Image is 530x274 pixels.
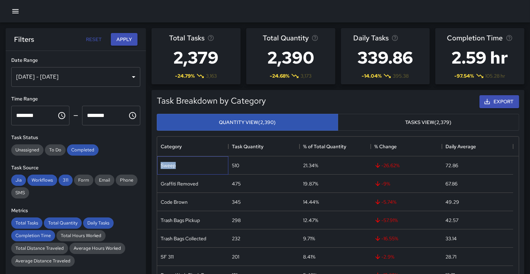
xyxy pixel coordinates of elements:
div: Completion Time [11,230,55,241]
div: Total Tasks [11,217,42,229]
span: Daily Tasks [353,32,389,44]
div: 475 [232,180,241,187]
h6: Task Status [11,134,140,142]
svg: Average number of tasks per day in the selected period, compared to the previous period. [391,34,398,41]
span: Email [95,177,114,183]
div: 8.41% [303,253,315,260]
div: Category [161,137,182,156]
span: -14.04 % [362,72,382,79]
div: Phone [116,175,137,186]
div: 12.47% [303,217,318,224]
div: Daily Average [442,137,513,156]
div: SF 311 [161,253,174,260]
h5: Task Breakdown by Category [157,95,266,106]
span: -2.9 % [374,253,394,260]
span: Jia [11,177,26,183]
span: Workflows [27,177,57,183]
span: Completed [67,147,99,153]
div: Average Hours Worked [69,243,125,254]
span: -9 % [374,180,390,187]
div: Task Quantity [232,137,263,156]
span: Phone [116,177,137,183]
div: 33.14 [445,235,457,242]
button: Tasks View(2,379) [338,114,519,131]
div: Total Distance Traveled [11,243,68,254]
span: Total Quantity [263,32,309,44]
div: 28.71 [445,253,456,260]
span: -24.79 % [175,72,195,79]
div: Code Brown [161,198,188,205]
span: SMS [11,190,29,196]
span: -16.55 % [374,235,398,242]
div: Unassigned [11,144,43,156]
button: Reset [83,33,105,46]
div: 201 [232,253,239,260]
button: Quantity View(2,390) [157,114,338,131]
div: Task Quantity [228,137,300,156]
span: Total Quantity [44,220,82,226]
div: 345 [232,198,241,205]
div: Category [157,137,228,156]
div: 311 [59,175,73,186]
div: To Do [45,144,66,156]
div: % Change [371,137,442,156]
span: Unassigned [11,147,43,153]
div: Form [74,175,93,186]
div: 298 [232,217,241,224]
div: 9.71% [303,235,315,242]
div: % Change [374,137,397,156]
span: Completion Time [11,233,55,239]
div: Average Distance Traveled [11,255,75,267]
span: 3,163 [206,72,217,79]
button: Export [479,95,519,108]
div: 21.34% [303,162,318,169]
div: 232 [232,235,240,242]
h3: 2,379 [169,44,223,72]
span: 105.28 hr [485,72,505,79]
svg: Total task quantity in the selected period, compared to the previous period. [311,34,318,41]
div: Graffiti Removed [161,180,198,187]
div: 510 [232,162,239,169]
div: [DATE] - [DATE] [11,67,140,87]
svg: Average time taken to complete tasks in the selected period, compared to the previous period. [506,34,513,41]
button: Choose time, selected time is 12:00 AM [55,109,69,123]
span: Daily Tasks [83,220,114,226]
h6: Filters [14,34,34,45]
div: % of Total Quantity [300,137,371,156]
span: Total Hours Worked [56,233,106,239]
div: Total Quantity [44,217,82,229]
div: Jia [11,175,26,186]
span: Average Hours Worked [69,245,125,251]
div: 19.87% [303,180,318,187]
div: 42.57 [445,217,458,224]
div: 72.86 [445,162,458,169]
div: SMS [11,187,29,198]
span: 311 [59,177,73,183]
div: Daily Tasks [83,217,114,229]
span: -57.91 % [374,217,398,224]
span: -97.54 % [455,72,474,79]
span: Total Distance Traveled [11,245,68,251]
h6: Metrics [11,207,140,215]
div: Sweep [161,162,176,169]
span: 395.38 [393,72,409,79]
span: -24.68 % [270,72,289,79]
span: To Do [45,147,66,153]
div: 67.86 [445,180,457,187]
h6: Task Source [11,164,140,172]
div: Workflows [27,175,57,186]
span: Form [74,177,93,183]
h3: 339.86 [353,44,417,72]
span: 3,173 [301,72,311,79]
div: Total Hours Worked [56,230,106,241]
button: Choose time, selected time is 11:59 PM [126,109,140,123]
div: % of Total Quantity [303,137,346,156]
span: Completion Time [447,32,503,44]
h6: Time Range [11,95,140,103]
h6: Date Range [11,57,140,64]
span: -5.74 % [374,198,396,205]
svg: Total number of tasks in the selected period, compared to the previous period. [207,34,214,41]
button: Apply [111,33,137,46]
div: Trash Bags Pickup [161,217,200,224]
div: 14.44% [303,198,319,205]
